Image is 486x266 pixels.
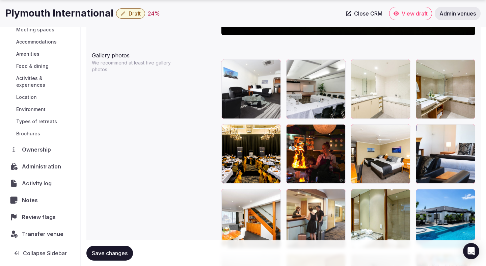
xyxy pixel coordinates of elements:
div: plymouth_restaurant_flambe-2021-3__ScaleMaxWidthWzE4MDBd_P.jpg [286,124,346,184]
a: Environment [5,105,75,114]
span: Administration [22,162,64,170]
span: Activities & experiences [16,75,72,88]
span: Meeting spaces [16,26,54,33]
span: Amenities [16,51,39,57]
span: Ownership [22,145,54,154]
a: Activity log [5,176,75,190]
span: Close CRM [354,10,382,17]
a: Amenities [5,49,75,59]
span: Notes [22,196,40,204]
span: View draft [402,10,428,17]
a: Accommodations [5,37,75,47]
span: Environment [16,106,46,113]
div: Gallery photos [92,49,216,59]
div: 24 % [148,9,160,18]
a: Admin venues [435,7,481,20]
p: We recommend at least five gallery photos [92,59,178,73]
a: Administration [5,159,75,174]
span: Admin venues [439,10,476,17]
button: Collapse Sidebar [5,246,75,261]
div: PLYMOUTH_SUITES_BATHROOM_P.jpg [416,59,475,119]
a: Review flags [5,210,75,224]
button: Transfer venue [5,227,75,241]
div: STANDARD_STUDIO_P.jpg [351,124,410,184]
span: Food & dining [16,63,49,70]
button: Save changes [86,246,133,261]
span: Activity log [22,179,54,187]
a: Close CRM [342,7,386,20]
div: Deluxe_King_Studio_P.jpg [221,59,281,119]
a: Types of retreats [5,117,75,126]
span: Transfer venue [22,230,63,238]
span: Draft [129,10,141,17]
div: Plymouth-international-Hotel-Pool__FocusFillWzEwMDAsNDYwL_P.jpg [416,189,475,248]
a: Ownership [5,142,75,157]
div: EXECUTIVE_STUDIO_BATHROOM_P.jpg [351,189,410,248]
div: Open Intercom Messenger [463,243,479,259]
div: Plymouth-International-Meeting-Room__FocusFillWzEwMDAsNDY_P.jpg [286,59,346,119]
span: Location [16,94,37,101]
span: Save changes [92,250,128,257]
div: Hotel-Ball-Room_P.jpg [221,124,281,184]
button: 24% [148,9,160,18]
span: Types of retreats [16,118,57,125]
div: Plymouth-International-Hotel-Reception__FocusFillWzEwMDAs_P.jpg [286,189,346,248]
span: Collapse Sidebar [23,250,67,257]
span: Brochures [16,130,40,137]
div: Guest_room_P.jpg [416,124,475,184]
a: Activities & experiences [5,74,75,90]
div: PLYMOUTH_SUITES_LOUNGE_P.jpg [221,189,281,248]
a: Food & dining [5,61,75,71]
button: Draft [116,8,145,19]
a: Location [5,92,75,102]
a: View draft [389,7,432,20]
a: Brochures [5,129,75,138]
h1: Plymouth International [5,7,113,20]
span: Review flags [22,213,58,221]
a: Notes [5,193,75,207]
span: Accommodations [16,38,57,45]
a: Meeting spaces [5,25,75,34]
div: Bathroom_P.jpg [351,59,410,119]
